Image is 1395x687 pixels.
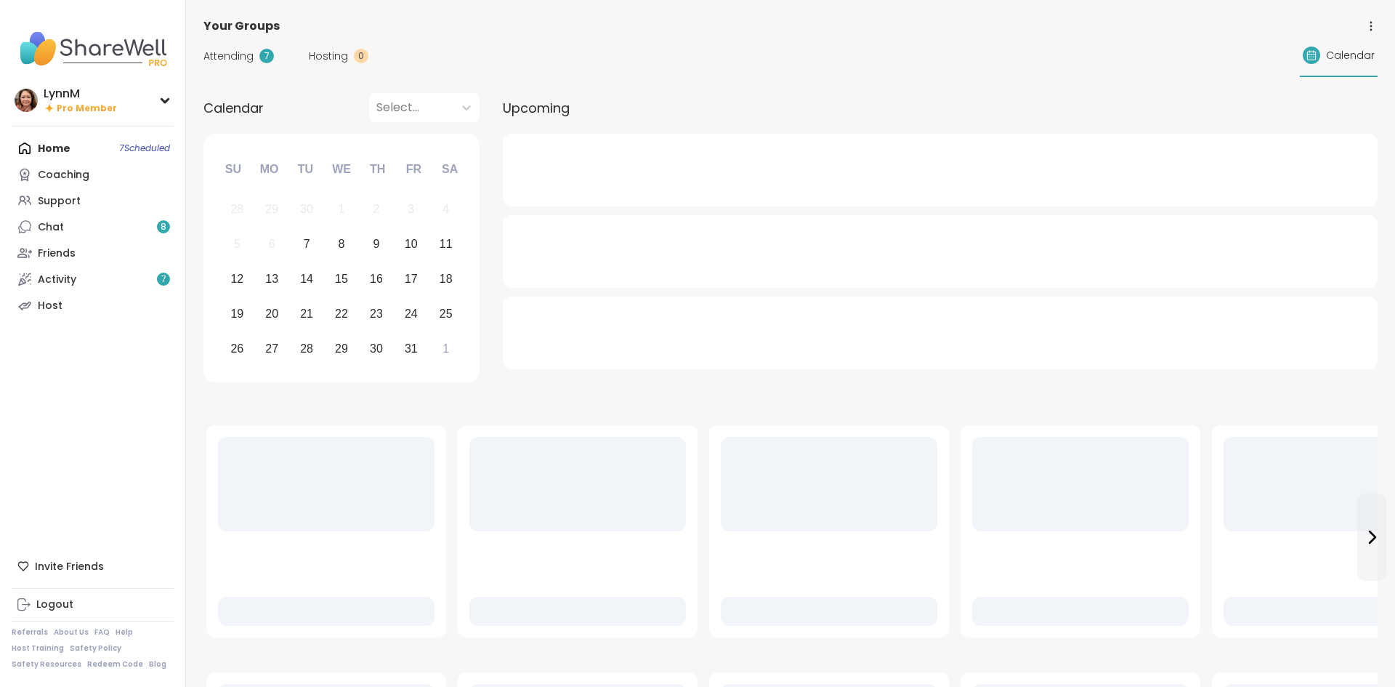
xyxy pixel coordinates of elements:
div: Choose Wednesday, October 8th, 2025 [326,229,357,260]
div: Tu [289,153,321,185]
div: Host [38,299,62,313]
div: Choose Sunday, October 12th, 2025 [222,264,253,295]
a: Coaching [12,161,174,188]
div: Choose Monday, October 20th, 2025 [256,298,288,329]
div: 29 [265,199,278,219]
div: 8 [339,234,345,254]
div: 16 [370,269,383,289]
a: Logout [12,592,174,618]
a: Friends [12,240,174,266]
div: 21 [300,304,313,324]
div: 11 [440,234,453,254]
div: 25 [440,304,453,324]
div: 12 [230,269,243,289]
div: 7 [259,49,274,63]
a: Host [12,292,174,318]
a: Redeem Code [87,659,143,670]
div: Choose Saturday, October 18th, 2025 [430,264,461,295]
div: 30 [370,339,383,358]
div: 7 [304,234,310,254]
div: Choose Tuesday, October 7th, 2025 [291,229,323,260]
div: Choose Monday, October 27th, 2025 [256,333,288,364]
div: 6 [269,234,275,254]
div: Choose Monday, October 13th, 2025 [256,264,288,295]
div: 5 [234,234,240,254]
div: Choose Saturday, October 25th, 2025 [430,298,461,329]
div: Choose Thursday, October 16th, 2025 [361,264,392,295]
div: 31 [405,339,418,358]
div: 3 [408,199,414,219]
div: 28 [300,339,313,358]
div: 14 [300,269,313,289]
a: Safety Resources [12,659,81,670]
span: Pro Member [57,103,117,115]
div: 4 [442,199,449,219]
div: Mo [253,153,285,185]
span: Calendar [203,98,264,118]
div: Choose Tuesday, October 21st, 2025 [291,298,323,329]
div: 17 [405,269,418,289]
div: 29 [335,339,348,358]
img: LynnM [15,89,38,112]
div: Activity [38,273,76,287]
span: Your Groups [203,17,280,35]
div: Su [217,153,249,185]
a: FAQ [94,627,110,638]
div: Fr [397,153,429,185]
div: 20 [265,304,278,324]
div: Invite Friends [12,553,174,579]
div: 27 [265,339,278,358]
span: Calendar [1326,48,1375,63]
div: Sa [434,153,466,185]
div: 0 [354,49,368,63]
div: 19 [230,304,243,324]
div: Choose Tuesday, October 28th, 2025 [291,333,323,364]
div: Choose Wednesday, October 29th, 2025 [326,333,357,364]
div: 1 [339,199,345,219]
div: Choose Thursday, October 23rd, 2025 [361,298,392,329]
div: 23 [370,304,383,324]
div: Choose Tuesday, October 14th, 2025 [291,264,323,295]
div: Friends [38,246,76,261]
div: 22 [335,304,348,324]
div: 30 [300,199,313,219]
a: Blog [149,659,166,670]
div: Choose Wednesday, October 15th, 2025 [326,264,357,295]
div: LynnM [44,86,117,102]
div: 13 [265,269,278,289]
span: Hosting [309,49,348,64]
span: Attending [203,49,254,64]
div: Choose Friday, October 31st, 2025 [395,333,426,364]
div: Not available Thursday, October 2nd, 2025 [361,194,392,225]
div: Not available Sunday, October 5th, 2025 [222,229,253,260]
div: Not available Monday, September 29th, 2025 [256,194,288,225]
a: Referrals [12,627,48,638]
div: Choose Friday, October 10th, 2025 [395,229,426,260]
span: 7 [161,273,166,286]
div: 18 [440,269,453,289]
span: 8 [161,221,166,233]
div: Choose Friday, October 24th, 2025 [395,298,426,329]
div: Support [38,194,81,209]
div: Not available Friday, October 3rd, 2025 [395,194,426,225]
a: About Us [54,627,89,638]
div: Coaching [38,168,89,182]
div: Not available Saturday, October 4th, 2025 [430,194,461,225]
div: Choose Saturday, November 1st, 2025 [430,333,461,364]
div: Choose Thursday, October 30th, 2025 [361,333,392,364]
div: We [325,153,357,185]
div: month 2025-10 [219,192,463,366]
div: Choose Sunday, October 26th, 2025 [222,333,253,364]
div: Choose Wednesday, October 22nd, 2025 [326,298,357,329]
div: 15 [335,269,348,289]
div: Logout [36,598,73,612]
div: 9 [373,234,379,254]
span: Upcoming [503,98,570,118]
a: Safety Policy [70,643,121,654]
div: 1 [442,339,449,358]
div: Not available Monday, October 6th, 2025 [256,229,288,260]
div: 28 [230,199,243,219]
div: 24 [405,304,418,324]
div: Chat [38,220,64,235]
a: Help [116,627,133,638]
